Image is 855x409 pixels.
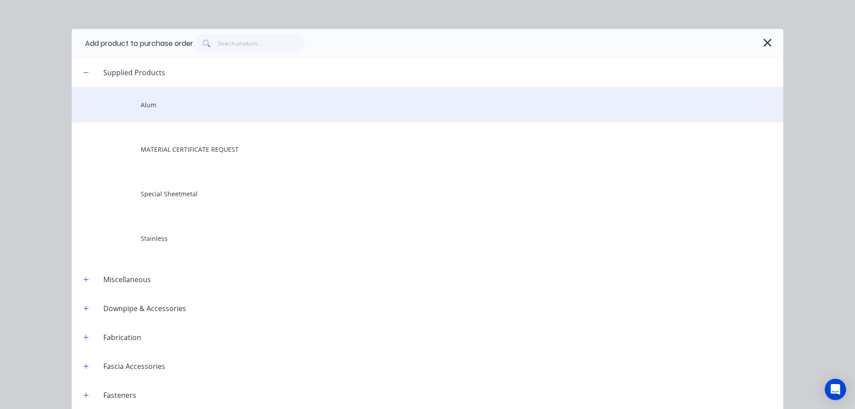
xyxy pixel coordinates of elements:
div: Fabrication [96,332,148,343]
div: Open Intercom Messenger [825,379,846,400]
div: Miscellaneous [96,274,158,285]
div: Fasteners [96,390,143,401]
div: Add product to purchase order [85,38,193,49]
div: Fascia Accessories [96,361,172,372]
div: Downpipe & Accessories [96,303,193,314]
div: Supplied Products [96,67,172,78]
input: Search products... [218,35,305,53]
